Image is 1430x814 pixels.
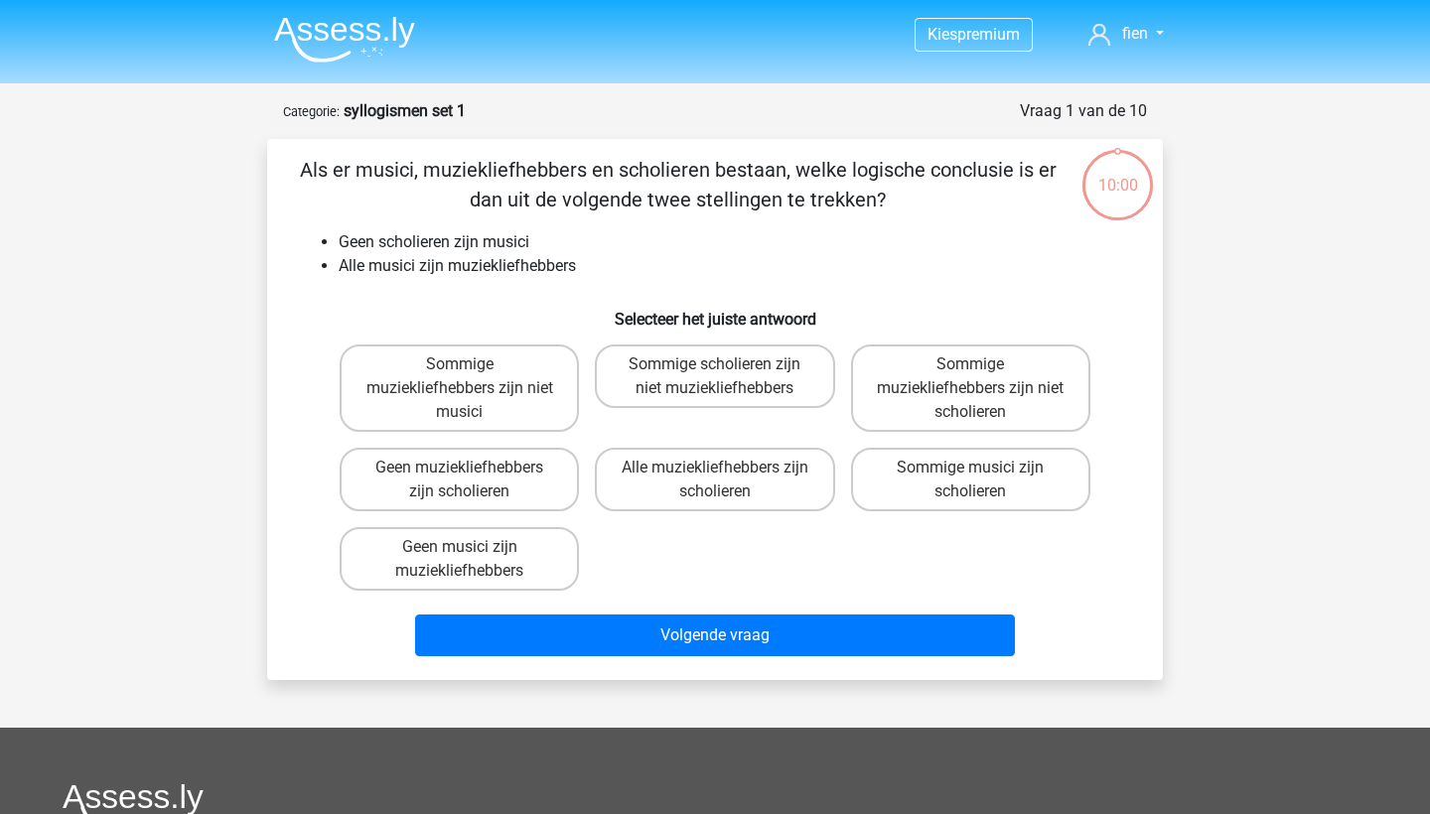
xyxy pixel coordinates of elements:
[1020,99,1147,123] div: Vraag 1 van de 10
[1080,148,1155,198] div: 10:00
[274,16,415,63] img: Assessly
[957,25,1020,44] span: premium
[344,101,466,120] strong: syllogismen set 1
[340,527,579,591] label: Geen musici zijn muziekliefhebbers
[851,448,1090,511] label: Sommige musici zijn scholieren
[415,614,1016,656] button: Volgende vraag
[299,155,1057,214] p: Als er musici, muziekliefhebbers en scholieren bestaan, welke logische conclusie is er dan uit de...
[851,344,1090,432] label: Sommige muziekliefhebbers zijn niet scholieren
[339,230,1131,254] li: Geen scholieren zijn musici
[928,25,957,44] span: Kies
[595,448,834,511] label: Alle muziekliefhebbers zijn scholieren
[1122,24,1148,43] span: fien
[340,344,579,432] label: Sommige muziekliefhebbers zijn niet musici
[339,254,1131,278] li: Alle musici zijn muziekliefhebbers
[1080,22,1172,46] a: fien
[283,104,340,119] small: Categorie:
[340,448,579,511] label: Geen muziekliefhebbers zijn scholieren
[916,21,1032,48] a: Kiespremium
[595,344,834,408] label: Sommige scholieren zijn niet muziekliefhebbers
[299,294,1131,329] h6: Selecteer het juiste antwoord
